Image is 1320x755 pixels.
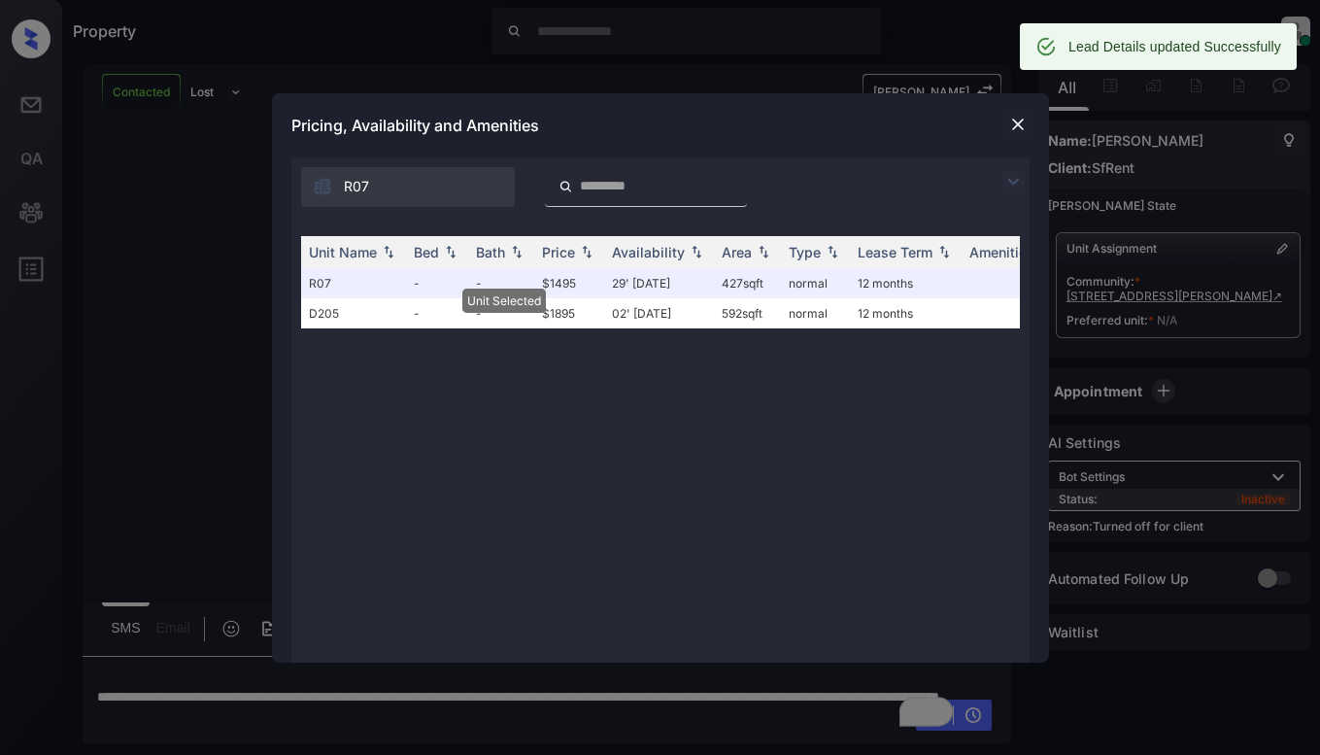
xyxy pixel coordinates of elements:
[468,268,534,298] td: -
[406,268,468,298] td: -
[344,176,369,197] span: R07
[1008,115,1028,134] img: close
[858,244,932,260] div: Lease Term
[781,298,850,328] td: normal
[612,244,685,260] div: Availability
[850,268,962,298] td: 12 months
[379,245,398,258] img: sorting
[558,178,573,195] img: icon-zuma
[441,245,460,258] img: sorting
[406,298,468,328] td: -
[534,298,604,328] td: $1895
[468,298,534,328] td: -
[604,298,714,328] td: 02' [DATE]
[301,298,406,328] td: D205
[507,245,526,258] img: sorting
[969,244,1034,260] div: Amenities
[754,245,773,258] img: sorting
[1001,170,1025,193] img: icon-zuma
[604,268,714,298] td: 29' [DATE]
[722,244,752,260] div: Area
[301,268,406,298] td: R07
[850,298,962,328] td: 12 months
[534,268,604,298] td: $1495
[476,244,505,260] div: Bath
[789,244,821,260] div: Type
[1068,29,1281,64] div: Lead Details updated Successfully
[714,268,781,298] td: 427 sqft
[542,244,575,260] div: Price
[934,245,954,258] img: sorting
[313,177,332,196] img: icon-zuma
[577,245,596,258] img: sorting
[714,298,781,328] td: 592 sqft
[414,244,439,260] div: Bed
[309,244,377,260] div: Unit Name
[272,93,1049,157] div: Pricing, Availability and Amenities
[781,268,850,298] td: normal
[687,245,706,258] img: sorting
[823,245,842,258] img: sorting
